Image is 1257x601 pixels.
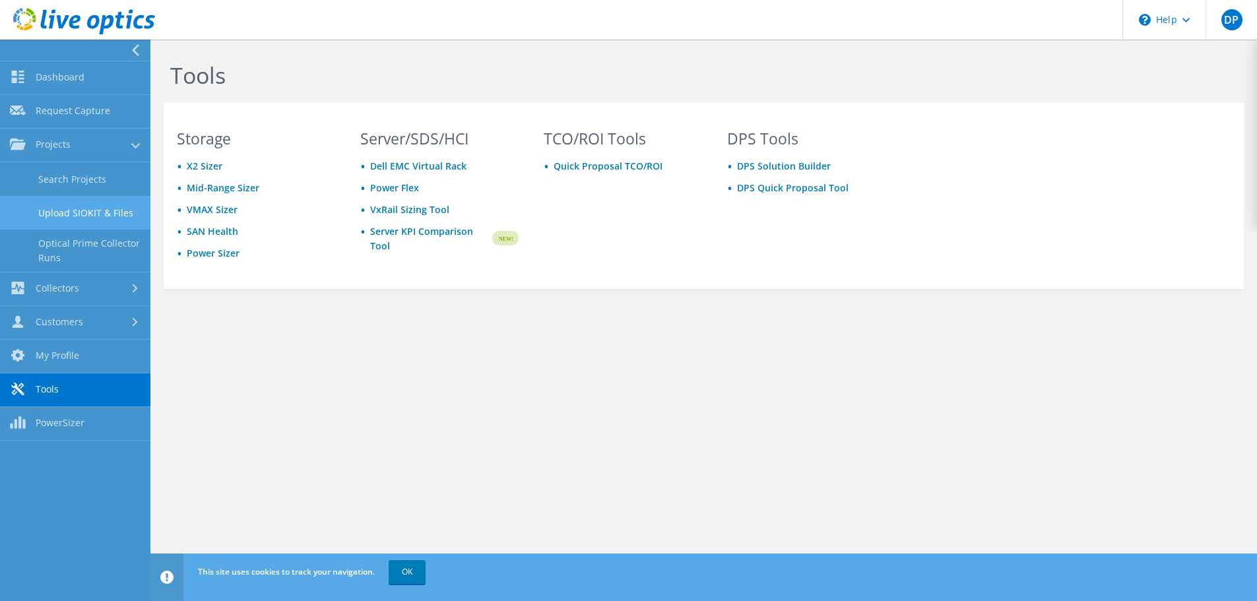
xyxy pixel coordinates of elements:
[554,160,662,172] a: Quick Proposal TCO/ROI
[360,131,519,146] h3: Server/SDS/HCI
[187,181,259,194] a: Mid-Range Sizer
[389,560,426,584] a: OK
[727,131,886,146] h3: DPS Tools
[370,224,490,253] a: Server KPI Comparison Tool
[370,181,419,194] a: Power Flex
[544,131,702,146] h3: TCO/ROI Tools
[1139,14,1151,26] svg: \n
[198,566,375,577] span: This site uses cookies to track your navigation.
[1221,9,1242,30] span: DP
[187,203,238,216] a: VMAX Sizer
[170,61,1061,89] h1: Tools
[370,160,467,172] a: Dell EMC Virtual Rack
[187,160,222,172] a: X2 Sizer
[177,131,335,146] h3: Storage
[187,247,240,259] a: Power Sizer
[737,160,831,172] a: DPS Solution Builder
[737,181,849,194] a: DPS Quick Proposal Tool
[187,225,238,237] a: SAN Health
[370,203,449,216] a: VxRail Sizing Tool
[490,223,519,254] img: new-badge.svg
